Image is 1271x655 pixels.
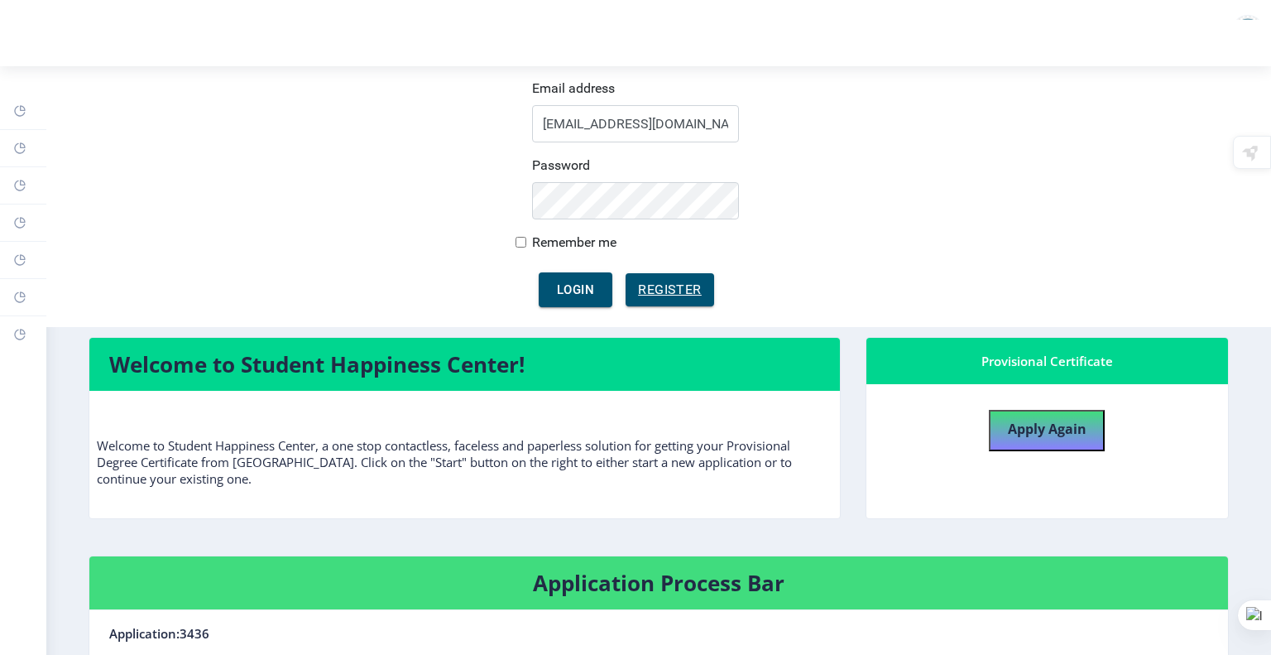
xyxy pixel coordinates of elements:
[109,351,820,378] h4: Welcome to Student Happiness Center!
[109,570,1208,596] h4: Application Process Bar
[97,404,832,487] p: Welcome to Student Happiness Center, a one stop contactless, faceless and paperless solution for ...
[989,410,1105,451] button: Apply Again
[532,233,616,253] label: Remember me
[109,624,209,643] span: Application:3436
[1008,420,1086,438] b: Apply Again
[532,79,615,99] label: Email address
[886,351,1208,371] div: Provisional Certificate
[626,273,714,306] a: Register
[638,280,702,300] span: Register
[539,272,612,307] button: Login
[532,156,590,176] label: Password
[557,279,594,301] span: Login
